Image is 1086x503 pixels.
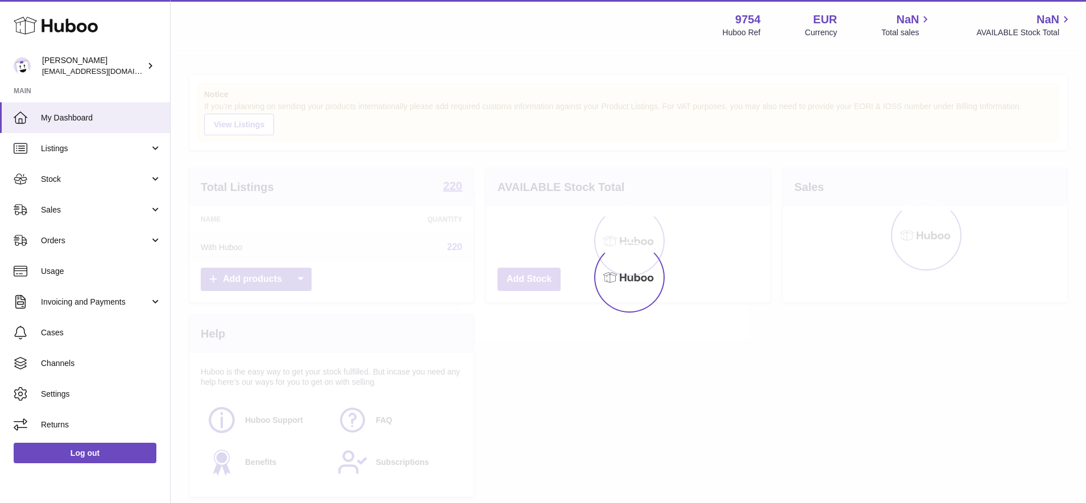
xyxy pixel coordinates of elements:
[805,27,838,38] div: Currency
[14,57,31,74] img: internalAdmin-9754@internal.huboo.com
[41,174,150,185] span: Stock
[41,205,150,215] span: Sales
[41,327,161,338] span: Cases
[41,419,161,430] span: Returns
[41,297,150,307] span: Invoicing and Payments
[41,389,161,400] span: Settings
[976,27,1072,38] span: AVAILABLE Stock Total
[41,358,161,369] span: Channels
[813,12,837,27] strong: EUR
[41,235,150,246] span: Orders
[881,12,932,38] a: NaN Total sales
[1037,12,1059,27] span: NaN
[723,27,761,38] div: Huboo Ref
[14,443,156,463] a: Log out
[735,12,761,27] strong: 9754
[976,12,1072,38] a: NaN AVAILABLE Stock Total
[42,66,167,76] span: [EMAIL_ADDRESS][DOMAIN_NAME]
[41,143,150,154] span: Listings
[896,12,919,27] span: NaN
[881,27,932,38] span: Total sales
[41,113,161,123] span: My Dashboard
[42,55,144,77] div: [PERSON_NAME]
[41,266,161,277] span: Usage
